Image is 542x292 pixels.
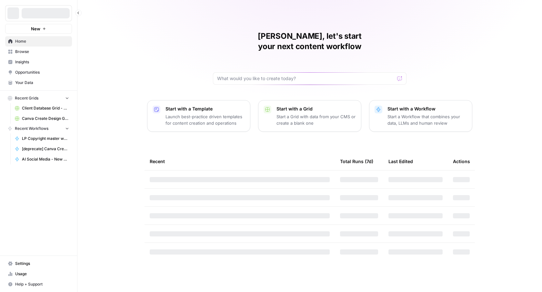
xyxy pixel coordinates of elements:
[276,113,356,126] p: Start a Grid with data from your CMS or create a blank one
[5,47,72,57] a: Browse
[5,269,72,279] a: Usage
[15,271,69,277] span: Usage
[22,136,69,141] span: LP Copyright master workflow
[15,38,69,44] span: Home
[340,152,373,170] div: Total Runs (7d)
[5,93,72,103] button: Recent Grids
[5,67,72,78] a: Opportunities
[15,69,69,75] span: Opportunities
[12,154,72,164] a: AI Social Media - New Account Onboarding
[5,124,72,133] button: Recent Workflows
[453,152,470,170] div: Actions
[387,113,467,126] p: Start a Workflow that combines your data, LLMs and human review
[5,258,72,269] a: Settings
[147,100,250,132] button: Start with a TemplateLaunch best-practice driven templates for content creation and operations
[276,106,356,112] p: Start with a Grid
[369,100,472,132] button: Start with a WorkflowStart a Workflow that combines your data, LLMs and human review
[12,113,72,124] a: Canva Create Design Grid - AI Social Media
[150,152,330,170] div: Recent
[15,59,69,65] span: Insights
[5,57,72,67] a: Insights
[15,80,69,86] span: Your Data
[166,106,245,112] p: Start with a Template
[5,78,72,88] a: Your Data
[5,36,72,47] a: Home
[5,24,72,34] button: New
[15,281,69,287] span: Help + Support
[22,156,69,162] span: AI Social Media - New Account Onboarding
[22,146,69,152] span: [deprecate] Canva Create Design Workflow
[15,49,69,55] span: Browse
[387,106,467,112] p: Start with a Workflow
[258,100,361,132] button: Start with a GridStart a Grid with data from your CMS or create a blank one
[22,105,69,111] span: Client Database Grid - AI Social Media
[12,144,72,154] a: [deprecate] Canva Create Design Workflow
[12,133,72,144] a: LP Copyright master workflow
[15,95,38,101] span: Recent Grids
[15,126,48,131] span: Recent Workflows
[388,152,413,170] div: Last Edited
[22,116,69,121] span: Canva Create Design Grid - AI Social Media
[12,103,72,113] a: Client Database Grid - AI Social Media
[15,261,69,266] span: Settings
[166,113,245,126] p: Launch best-practice driven templates for content creation and operations
[217,75,395,82] input: What would you like to create today?
[5,279,72,289] button: Help + Support
[31,26,40,32] span: New
[213,31,406,52] h1: [PERSON_NAME], let's start your next content workflow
